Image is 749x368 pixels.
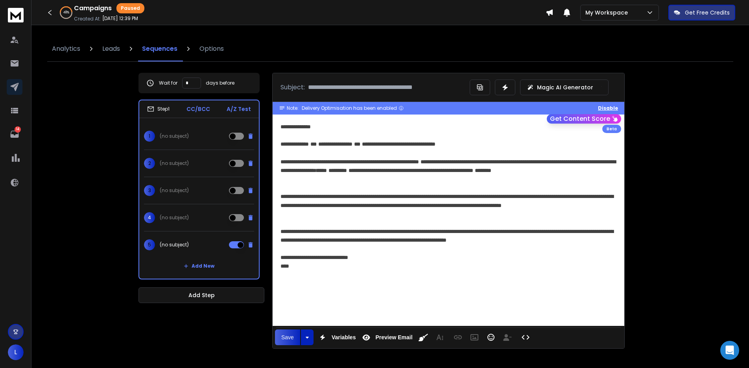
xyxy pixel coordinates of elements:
[160,242,189,248] p: (no subject)
[227,105,251,113] p: A/Z Test
[137,36,182,61] a: Sequences
[144,239,155,250] span: 5
[102,15,138,22] p: [DATE] 12:39 PM
[144,158,155,169] span: 2
[8,344,24,360] button: L
[483,329,498,345] button: Emoticons
[160,215,189,221] p: (no subject)
[144,185,155,196] span: 3
[416,329,431,345] button: Clean HTML
[15,126,21,133] p: 14
[500,329,515,345] button: Insert Unsubscribe Link
[147,105,170,113] div: Step 1
[52,44,80,54] p: Analytics
[450,329,465,345] button: Insert Link (⌘K)
[98,36,125,61] a: Leads
[206,80,234,86] p: days before
[144,131,155,142] span: 1
[199,44,224,54] p: Options
[144,212,155,223] span: 4
[585,9,631,17] p: My Workspace
[518,329,533,345] button: Code View
[8,8,24,22] img: logo
[374,334,414,341] span: Preview Email
[47,36,85,61] a: Analytics
[668,5,735,20] button: Get Free Credits
[195,36,229,61] a: Options
[280,83,305,92] p: Subject:
[138,100,260,279] li: Step1CC/BCCA/Z Test1(no subject)2(no subject)3(no subject)4(no subject)5(no subject)Add New
[602,125,621,133] div: Beta
[315,329,358,345] button: Variables
[160,187,189,194] p: (no subject)
[598,105,618,111] button: Disable
[359,329,414,345] button: Preview Email
[537,83,593,91] p: Magic AI Generator
[142,44,177,54] p: Sequences
[330,334,358,341] span: Variables
[138,287,264,303] button: Add Step
[287,105,299,111] span: Note:
[547,114,621,124] button: Get Content Score
[177,258,221,274] button: Add New
[74,4,112,13] h1: Campaigns
[63,10,69,15] p: 48 %
[520,80,609,95] button: Magic AI Generator
[720,341,739,360] div: Open Intercom Messenger
[275,329,300,345] button: Save
[302,105,404,111] div: Delivery Optimisation has been enabled
[7,126,22,142] a: 14
[102,44,120,54] p: Leads
[160,133,189,139] p: (no subject)
[685,9,730,17] p: Get Free Credits
[116,3,144,13] div: Paused
[186,105,210,113] p: CC/BCC
[432,329,447,345] button: More Text
[159,80,177,86] p: Wait for
[160,160,189,166] p: (no subject)
[74,16,101,22] p: Created At:
[467,329,482,345] button: Insert Image (⌘P)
